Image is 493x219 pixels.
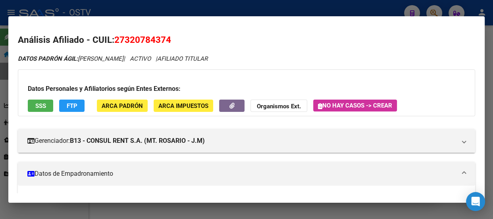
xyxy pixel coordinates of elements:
[18,162,475,186] mat-expansion-panel-header: Datos de Empadronamiento
[158,102,208,109] span: ARCA Impuestos
[97,100,148,112] button: ARCA Padrón
[18,55,123,62] span: [PERSON_NAME]
[102,102,143,109] span: ARCA Padrón
[18,55,208,62] i: | ACTIVO |
[35,102,46,109] span: SSS
[318,102,392,109] span: No hay casos -> Crear
[27,169,456,179] mat-panel-title: Datos de Empadronamiento
[18,33,475,47] h2: Análisis Afiliado - CUIL:
[28,84,465,94] h3: Datos Personales y Afiliatorios según Entes Externos:
[59,100,85,112] button: FTP
[27,136,456,146] mat-panel-title: Gerenciador:
[67,102,77,109] span: FTP
[466,192,485,211] div: Open Intercom Messenger
[18,129,475,153] mat-expansion-panel-header: Gerenciador:B13 - CONSUL RENT S.A. (MT. ROSARIO - J.M)
[18,55,78,62] strong: DATOS PADRÓN ÁGIL:
[154,100,213,112] button: ARCA Impuestos
[114,35,171,45] span: 27320784374
[313,100,397,111] button: No hay casos -> Crear
[257,103,301,110] strong: Organismos Ext.
[157,55,208,62] span: AFILIADO TITULAR
[250,100,307,112] button: Organismos Ext.
[70,136,205,146] strong: B13 - CONSUL RENT S.A. (MT. ROSARIO - J.M)
[28,100,53,112] button: SSS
